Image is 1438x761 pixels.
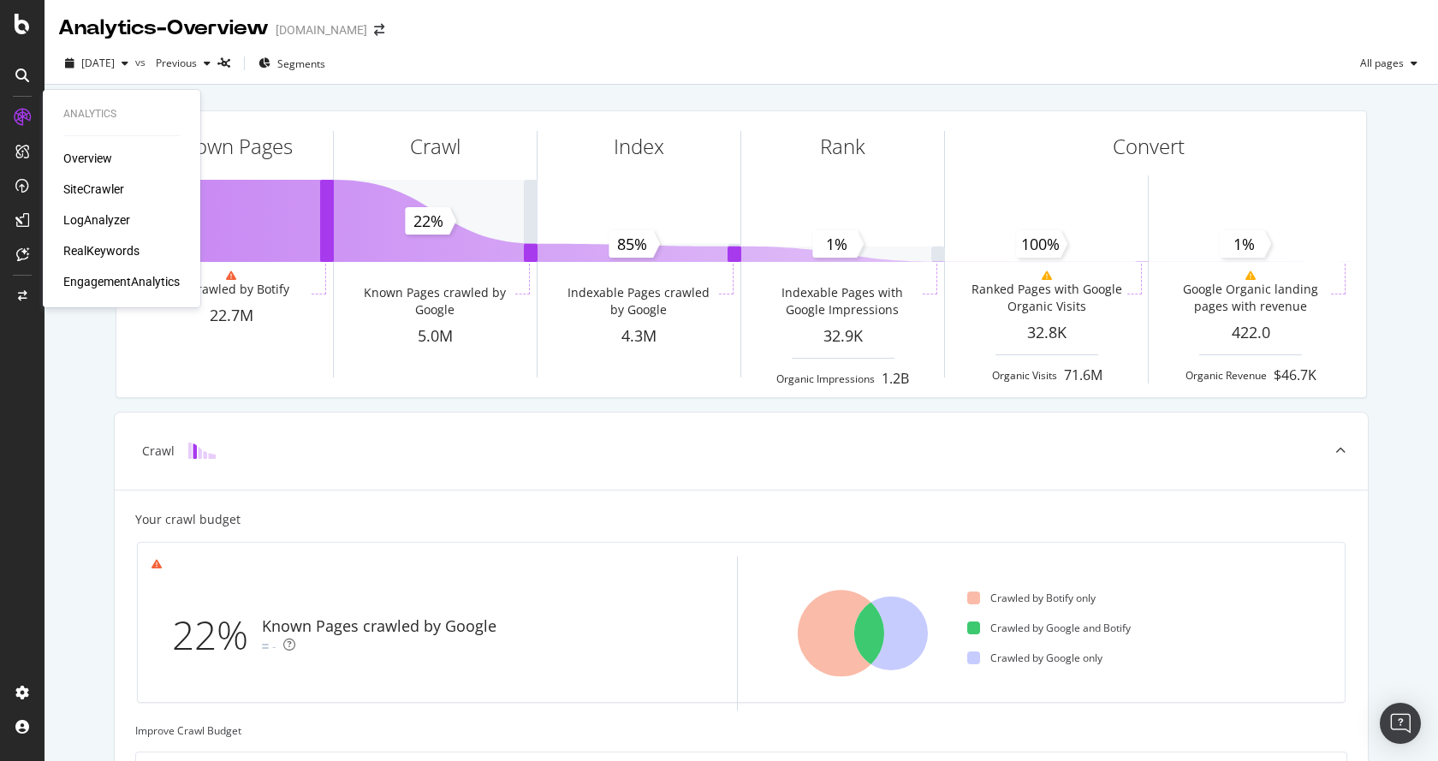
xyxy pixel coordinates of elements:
[130,305,333,327] div: 22.7M
[58,14,269,43] div: Analytics - Overview
[776,372,875,386] div: Organic Impressions
[81,56,115,70] span: 2025 Jul. 1st
[63,273,180,290] a: EngagementAnalytics
[262,615,496,638] div: Known Pages crawled by Google
[614,132,664,161] div: Index
[1353,50,1424,77] button: All pages
[63,211,130,229] a: LogAnalyzer
[135,723,1347,738] div: Improve Crawl Budget
[410,132,461,161] div: Crawl
[63,150,112,167] a: Overview
[63,107,180,122] div: Analytics
[172,607,262,663] div: 22%
[741,325,944,348] div: 32.9K
[967,621,1131,635] div: Crawled by Google and Botify
[171,132,293,161] div: Known Pages
[135,511,241,528] div: Your crawl budget
[188,443,216,459] img: block-icon
[277,56,325,71] span: Segments
[538,325,740,348] div: 4.3M
[135,55,149,69] span: vs
[272,638,276,655] div: -
[149,56,197,70] span: Previous
[967,591,1096,605] div: Crawled by Botify only
[252,50,332,77] button: Segments
[276,21,367,39] div: [DOMAIN_NAME]
[374,24,384,36] div: arrow-right-arrow-left
[1353,56,1404,70] span: All pages
[765,284,918,318] div: Indexable Pages with Google Impressions
[154,281,289,298] div: Pages crawled by Botify
[967,651,1102,665] div: Crawled by Google only
[562,284,715,318] div: Indexable Pages crawled by Google
[358,284,511,318] div: Known Pages crawled by Google
[63,181,124,198] a: SiteCrawler
[334,325,537,348] div: 5.0M
[882,369,909,389] div: 1.2B
[820,132,865,161] div: Rank
[58,50,135,77] button: [DATE]
[1380,703,1421,744] div: Open Intercom Messenger
[142,443,175,460] div: Crawl
[262,644,269,649] img: Equal
[149,50,217,77] button: Previous
[63,242,140,259] a: RealKeywords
